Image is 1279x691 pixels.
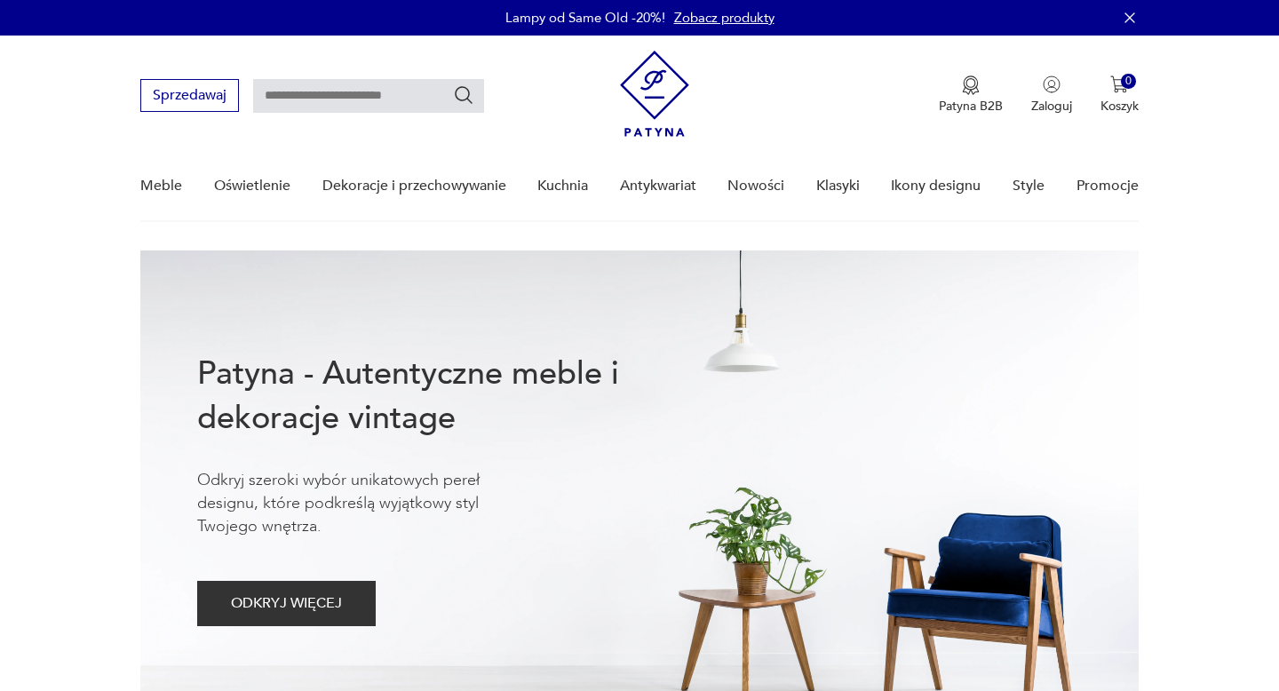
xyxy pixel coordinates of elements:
[939,98,1003,115] p: Patyna B2B
[197,352,677,441] h1: Patyna - Autentyczne meble i dekoracje vintage
[1013,152,1045,220] a: Style
[322,152,506,220] a: Dekoracje i przechowywanie
[505,9,665,27] p: Lampy od Same Old -20%!
[939,75,1003,115] a: Ikona medaluPatyna B2B
[674,9,775,27] a: Zobacz produkty
[939,75,1003,115] button: Patyna B2B
[140,91,239,103] a: Sprzedawaj
[1121,74,1136,89] div: 0
[891,152,981,220] a: Ikony designu
[140,152,182,220] a: Meble
[816,152,860,220] a: Klasyki
[197,469,535,538] p: Odkryj szeroki wybór unikatowych pereł designu, które podkreślą wyjątkowy styl Twojego wnętrza.
[1043,75,1061,93] img: Ikonka użytkownika
[1110,75,1128,93] img: Ikona koszyka
[1100,75,1139,115] button: 0Koszyk
[537,152,588,220] a: Kuchnia
[140,79,239,112] button: Sprzedawaj
[620,51,689,137] img: Patyna - sklep z meblami i dekoracjami vintage
[962,75,980,95] img: Ikona medalu
[1031,75,1072,115] button: Zaloguj
[197,581,376,626] button: ODKRYJ WIĘCEJ
[620,152,696,220] a: Antykwariat
[727,152,784,220] a: Nowości
[197,599,376,611] a: ODKRYJ WIĘCEJ
[214,152,290,220] a: Oświetlenie
[453,84,474,106] button: Szukaj
[1100,98,1139,115] p: Koszyk
[1031,98,1072,115] p: Zaloguj
[1076,152,1139,220] a: Promocje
